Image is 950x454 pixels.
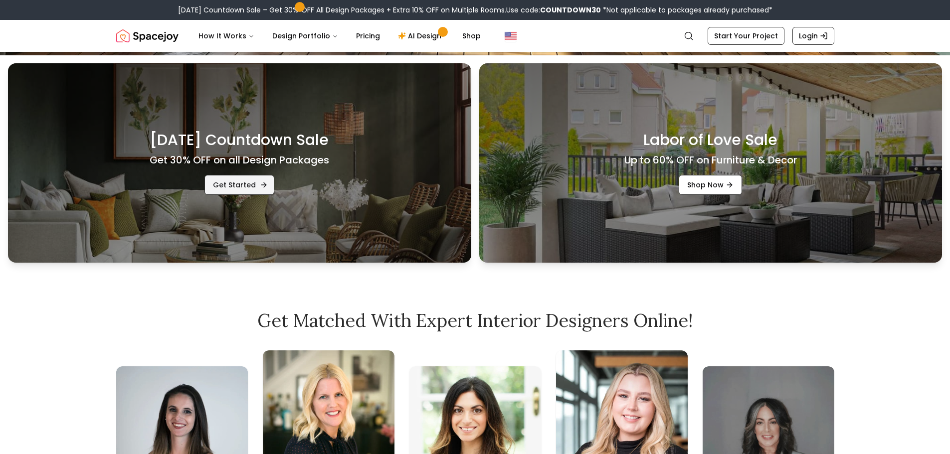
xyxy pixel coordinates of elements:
nav: Main [190,26,489,46]
div: [DATE] Countdown Sale – Get 30% OFF All Design Packages + Extra 10% OFF on Multiple Rooms. [178,5,772,15]
img: Spacejoy Logo [116,26,179,46]
a: Start Your Project [708,27,784,45]
h3: [DATE] Countdown Sale [150,131,329,149]
a: AI Design [390,26,452,46]
a: Shop Now [679,175,742,195]
span: *Not applicable to packages already purchased* [601,5,772,15]
span: Use code: [506,5,601,15]
h2: Get Matched with Expert Interior Designers Online! [116,310,834,330]
h4: Get 30% OFF on all Design Packages [150,153,329,167]
button: Design Portfolio [264,26,346,46]
a: Pricing [348,26,388,46]
b: COUNTDOWN30 [540,5,601,15]
button: How It Works [190,26,262,46]
a: Shop [454,26,489,46]
nav: Global [116,20,834,52]
a: Get Started [204,175,274,195]
a: Login [792,27,834,45]
h3: Labor of Love Sale [643,131,777,149]
img: United States [505,30,517,42]
a: Spacejoy [116,26,179,46]
h4: Up to 60% OFF on Furniture & Decor [624,153,797,167]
